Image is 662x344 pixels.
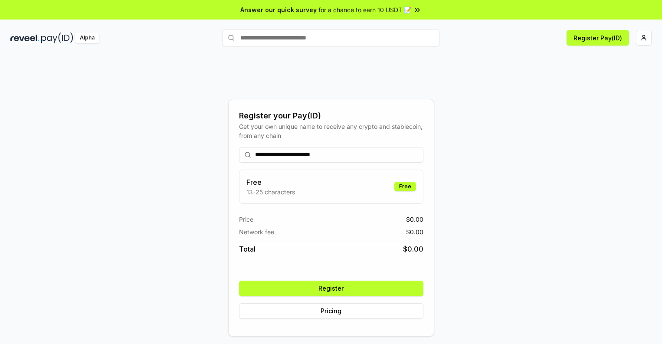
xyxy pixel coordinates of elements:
[239,110,423,122] div: Register your Pay(ID)
[406,215,423,224] span: $ 0.00
[240,5,317,14] span: Answer our quick survey
[246,177,295,187] h3: Free
[239,281,423,296] button: Register
[239,303,423,319] button: Pricing
[403,244,423,254] span: $ 0.00
[318,5,411,14] span: for a chance to earn 10 USDT 📝
[239,215,253,224] span: Price
[239,122,423,140] div: Get your own unique name to receive any crypto and stablecoin, from any chain
[239,227,274,236] span: Network fee
[406,227,423,236] span: $ 0.00
[75,33,99,43] div: Alpha
[394,182,416,191] div: Free
[567,30,629,46] button: Register Pay(ID)
[239,244,256,254] span: Total
[41,33,73,43] img: pay_id
[10,33,39,43] img: reveel_dark
[246,187,295,197] p: 13-25 characters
